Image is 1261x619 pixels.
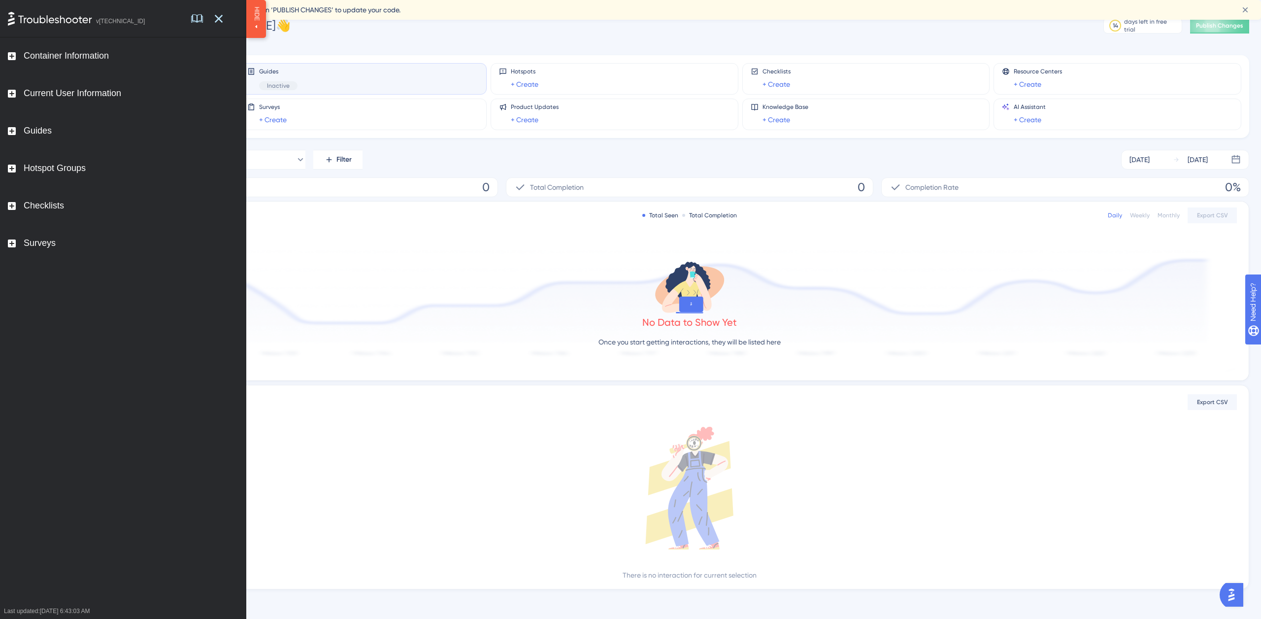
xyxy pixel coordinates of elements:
span: Export CSV [1197,398,1228,406]
span: Inactive [267,82,290,90]
div: Weekly [1130,211,1150,219]
a: + Create [1014,78,1041,90]
span: Completion Rate [905,181,959,193]
a: + Create [1014,114,1041,126]
button: Filter [313,150,363,170]
div: Total Completion [682,211,737,219]
button: Publish Changes [1190,18,1249,34]
div: 14 [1113,22,1118,30]
a: + Create [763,114,790,126]
a: + Create [511,114,538,126]
span: 0% [1225,179,1241,195]
div: No Data to Show Yet [642,315,737,329]
div: Daily [1108,211,1122,219]
div: Surveys [24,238,56,249]
a: + Create [259,114,287,126]
div: Current User Information [24,88,121,99]
span: Total Completion [530,181,584,193]
div: [DATE] [1188,154,1208,166]
span: Surveys [259,103,287,111]
span: Need Help? [23,2,62,14]
div: Monthly [1158,211,1180,219]
a: + Create [511,78,538,90]
div: Guides [24,126,52,137]
span: Knowledge Base [763,103,808,111]
span: 0 [482,179,490,195]
span: You have unpublished changes. Click on ‘PUBLISH CHANGES’ to update your code. [144,4,400,16]
div: There is no interaction for current selection [623,569,757,581]
button: Export CSV [1188,394,1237,410]
span: Resource Centers [1014,68,1062,75]
div: days left in free trial [1124,18,1179,34]
span: HIDE [252,6,260,21]
p: Once you start getting interactions, they will be listed here [598,336,781,348]
span: Publish Changes [1196,22,1243,30]
div: [DATE] [1129,154,1150,166]
span: Product Updates [511,103,559,111]
iframe: UserGuiding AI Assistant Launcher [1220,580,1249,610]
div: Container Information [24,51,109,62]
span: Export CSV [1197,211,1228,219]
div: Total Seen [642,211,678,219]
span: Filter [336,154,352,166]
span: Checklists [763,68,791,75]
a: + Create [763,78,790,90]
div: Checklists [24,201,64,211]
div: Hotspot Groups [24,163,86,174]
span: AI Assistant [1014,103,1046,111]
span: 0 [858,179,865,195]
button: Export CSV [1188,207,1237,223]
span: Guides [259,68,298,75]
span: Hotspots [511,68,538,75]
div: v [TECHNICAL_ID] [96,17,145,26]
